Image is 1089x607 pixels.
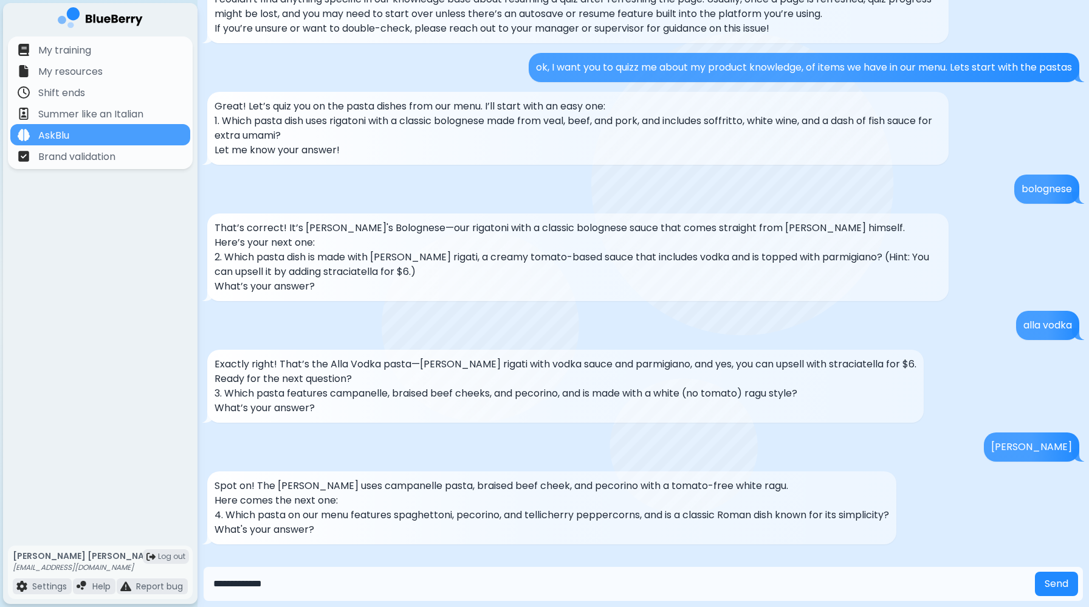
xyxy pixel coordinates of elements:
p: [PERSON_NAME] [991,440,1072,454]
p: That’s correct! It’s [PERSON_NAME]'s Bolognese—our rigatoni with a classic bolognese sauce that c... [215,221,941,235]
p: ok, I want you to quizz me about my product knowledge, of items we have in our menu. Lets start w... [536,60,1072,75]
p: What’s your answer? [215,401,916,415]
p: 4. Which pasta on our menu features spaghettoni, pecorino, and tellicherry peppercorns, and is a ... [215,508,889,522]
img: file icon [18,86,30,99]
p: Report bug [136,581,183,592]
p: AskBlu [38,128,69,143]
p: 1. Which pasta dish uses rigatoni with a classic bolognese made from veal, beef, and pork, and in... [215,114,941,143]
img: file icon [18,108,30,120]
p: Summer like an Italian [38,107,143,122]
p: Spot on! The [PERSON_NAME] uses campanelle pasta, braised beef cheek, and pecorino with a tomato-... [215,479,889,493]
p: What’s your answer? [215,279,941,294]
img: file icon [77,581,88,592]
img: file icon [120,581,131,592]
span: Log out [158,552,185,561]
p: What's your answer? [215,522,889,537]
p: Exactly right! That’s the Alla Vodka pasta—[PERSON_NAME] rigati with vodka sauce and parmigiano, ... [215,357,916,372]
p: Here’s your next one: [215,235,941,250]
p: Let me know your answer! [215,143,941,158]
img: file icon [18,65,30,77]
p: bolognese [1022,182,1072,196]
p: My training [38,43,91,58]
p: Shift ends [38,86,85,100]
img: file icon [16,581,27,592]
p: My resources [38,64,103,79]
p: If you’re unsure or want to double-check, please reach out to your manager or supervisor for guid... [215,21,941,36]
img: company logo [58,7,143,32]
p: 2. Which pasta dish is made with [PERSON_NAME] rigati, a creamy tomato-based sauce that includes ... [215,250,941,279]
img: file icon [18,150,30,162]
p: alla vodka [1023,318,1072,333]
img: file icon [18,129,30,141]
p: Great! Let’s quiz you on the pasta dishes from our menu. I’ll start with an easy one: [215,99,941,114]
p: Help [92,581,111,592]
p: Brand validation [38,150,115,164]
p: Here comes the next one: [215,493,889,508]
img: logout [146,552,156,561]
p: [PERSON_NAME] [PERSON_NAME] [13,550,160,561]
p: Ready for the next question? [215,372,916,386]
p: [EMAIL_ADDRESS][DOMAIN_NAME] [13,563,160,572]
button: Send [1035,572,1078,596]
p: Settings [32,581,67,592]
img: file icon [18,44,30,56]
p: 3. Which pasta features campanelle, braised beef cheeks, and pecorino, and is made with a white (... [215,386,916,401]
